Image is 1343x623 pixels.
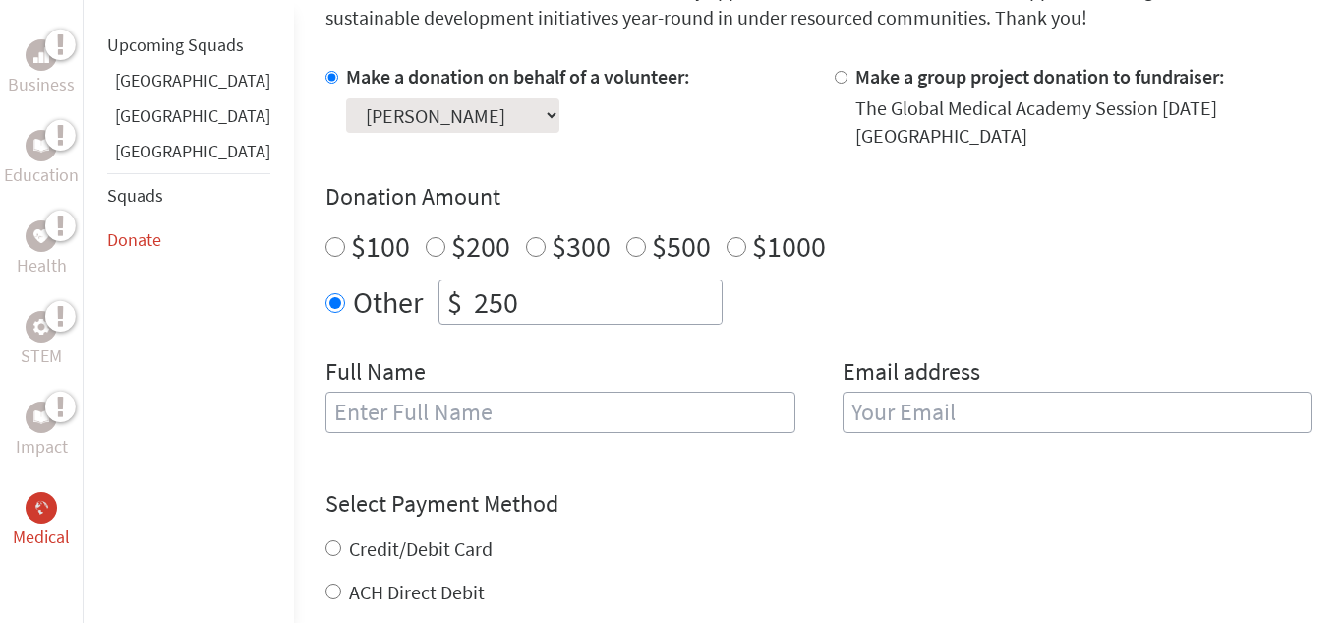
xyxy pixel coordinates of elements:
[26,39,57,71] div: Business
[855,64,1225,89] label: Make a group project donation to fundraiser:
[26,402,57,433] div: Impact
[107,184,163,207] a: Squads
[115,104,270,127] a: [GEOGRAPHIC_DATA]
[16,402,68,461] a: ImpactImpact
[843,392,1313,433] input: Your Email
[107,173,270,218] li: Squads
[33,229,49,242] img: Health
[652,227,711,265] label: $500
[107,228,161,251] a: Donate
[21,343,62,370] p: STEM
[17,252,67,280] p: Health
[107,33,244,56] a: Upcoming Squads
[33,410,49,424] img: Impact
[349,580,485,604] label: ACH Direct Debit
[107,218,270,262] li: Donate
[17,220,67,280] a: HealthHealth
[115,140,270,162] a: [GEOGRAPHIC_DATA]
[325,488,1312,520] h4: Select Payment Method
[451,227,510,265] label: $200
[325,392,795,433] input: Enter Full Name
[855,94,1313,150] div: The Global Medical Academy Session [DATE] [GEOGRAPHIC_DATA]
[325,356,426,392] label: Full Name
[752,227,826,265] label: $1000
[13,524,70,551] p: Medical
[26,311,57,343] div: STEM
[4,161,79,189] p: Education
[439,280,470,324] div: $
[33,47,49,63] img: Business
[8,39,75,98] a: BusinessBusiness
[107,24,270,67] li: Upcoming Squads
[33,500,49,516] img: Medical
[351,227,410,265] label: $100
[4,130,79,189] a: EducationEducation
[8,71,75,98] p: Business
[26,220,57,252] div: Health
[33,319,49,335] img: STEM
[843,356,980,392] label: Email address
[107,67,270,102] li: Belize
[115,69,270,92] a: [GEOGRAPHIC_DATA]
[346,64,690,89] label: Make a donation on behalf of a volunteer:
[26,130,57,161] div: Education
[353,280,423,325] label: Other
[107,102,270,138] li: Greece
[16,433,68,461] p: Impact
[349,536,493,561] label: Credit/Debit Card
[21,311,62,370] a: STEMSTEM
[26,492,57,524] div: Medical
[33,139,49,153] img: Education
[470,280,722,324] input: Enter Amount
[13,492,70,551] a: MedicalMedical
[107,138,270,173] li: Panama
[552,227,611,265] label: $300
[325,181,1312,213] h4: Donation Amount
